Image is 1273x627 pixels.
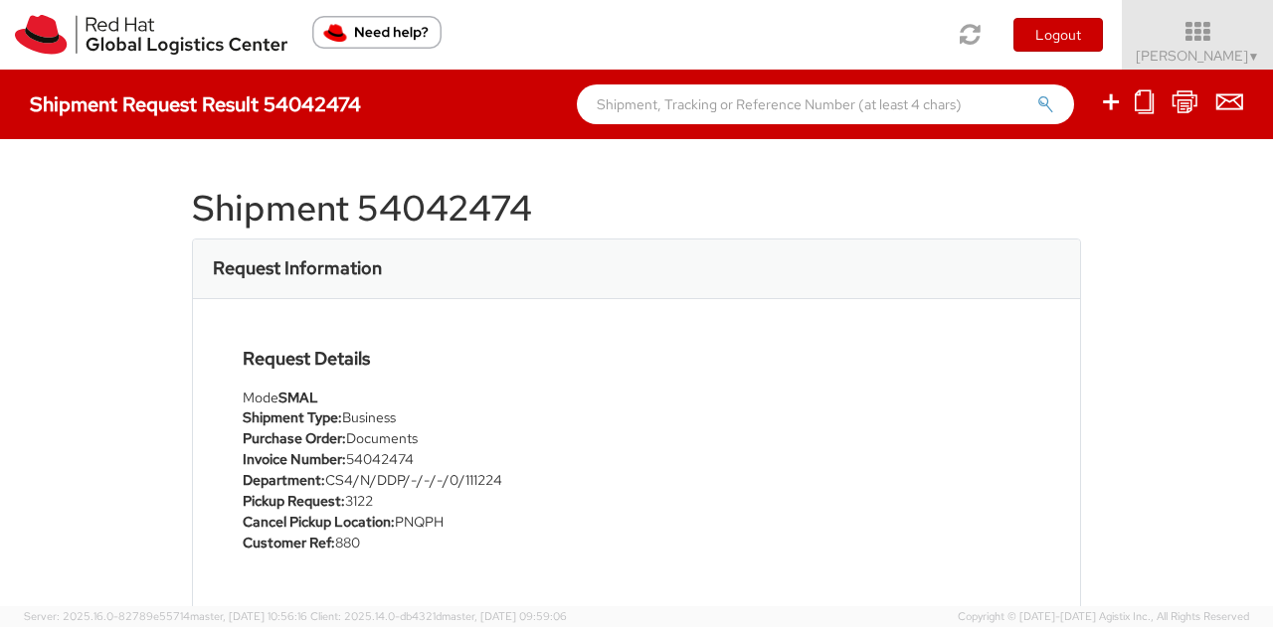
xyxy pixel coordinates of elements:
h3: Request Information [213,258,382,278]
h4: Shipment Request Result 54042474 [30,93,361,115]
h4: Request Details [243,349,622,369]
li: Business [243,407,622,428]
strong: Pickup Request: [243,492,345,510]
input: Shipment, Tracking or Reference Number (at least 4 chars) [577,84,1074,124]
span: Server: 2025.16.0-82789e55714 [24,609,307,623]
li: 3122 [243,491,622,512]
strong: Cancel Pickup Location: [243,513,395,531]
strong: Purchase Order: [243,429,346,447]
li: PNQPH [243,512,622,533]
span: [PERSON_NAME] [1136,47,1260,65]
li: CS4/N/DDP/-/-/-/0/111224 [243,470,622,491]
strong: Invoice Number: [243,450,346,468]
strong: SMAL [278,389,318,406]
span: Copyright © [DATE]-[DATE] Agistix Inc., All Rights Reserved [958,609,1249,625]
span: Client: 2025.14.0-db4321d [310,609,567,623]
li: 54042474 [243,449,622,470]
button: Need help? [312,16,442,49]
img: rh-logistics-00dfa346123c4ec078e1.svg [15,15,287,55]
li: 880 [243,533,622,553]
li: Documents [243,428,622,449]
span: ▼ [1248,49,1260,65]
strong: Department: [243,471,325,489]
div: Mode [243,388,622,407]
span: master, [DATE] 09:59:06 [442,609,567,623]
button: Logout [1013,18,1103,52]
strong: Shipment Type: [243,408,342,426]
strong: Customer Ref: [243,534,335,551]
h1: Shipment 54042474 [192,189,1081,229]
span: master, [DATE] 10:56:16 [190,609,307,623]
